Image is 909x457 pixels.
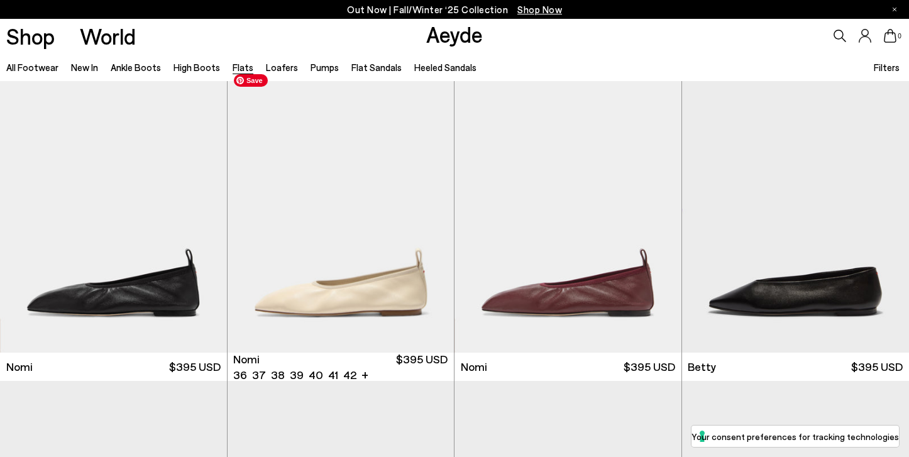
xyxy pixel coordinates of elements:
a: Flat Sandals [351,62,402,73]
span: $395 USD [624,359,675,375]
a: Nomi $395 USD [454,353,681,381]
p: Out Now | Fall/Winter ‘25 Collection [347,2,562,18]
img: Nomi Ruched Flats [454,68,681,353]
a: Ankle Boots [111,62,161,73]
ul: variant [233,367,353,383]
span: $395 USD [396,351,448,383]
a: New In [71,62,98,73]
li: 38 [271,367,285,383]
span: Nomi [461,359,487,375]
li: 41 [328,367,338,383]
a: Heeled Sandals [414,62,477,73]
li: 42 [343,367,356,383]
a: World [80,25,136,47]
a: Aeyde [426,21,483,47]
label: Your consent preferences for tracking technologies [691,430,899,443]
li: 39 [290,367,304,383]
a: 0 [884,29,896,43]
span: Filters [874,62,900,73]
span: Nomi [6,359,33,375]
button: Your consent preferences for tracking technologies [691,426,899,447]
a: Next slide Previous slide [228,68,454,353]
span: Save [234,74,268,87]
a: Shop [6,25,55,47]
div: 1 / 6 [228,68,454,353]
a: Nomi 36 37 38 39 40 41 42 + $395 USD [228,353,454,381]
a: Flats [233,62,253,73]
li: 36 [233,367,247,383]
li: + [361,366,368,383]
a: All Footwear [6,62,58,73]
a: Pumps [311,62,339,73]
img: Nomi Ruched Flats [228,68,454,353]
li: 40 [309,367,323,383]
span: 0 [896,33,903,40]
li: 37 [252,367,266,383]
span: $395 USD [169,359,221,375]
span: $395 USD [851,359,903,375]
a: Loafers [266,62,298,73]
span: Navigate to /collections/new-in [517,4,562,15]
span: Nomi [233,351,260,367]
a: High Boots [174,62,220,73]
span: Betty [688,359,716,375]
